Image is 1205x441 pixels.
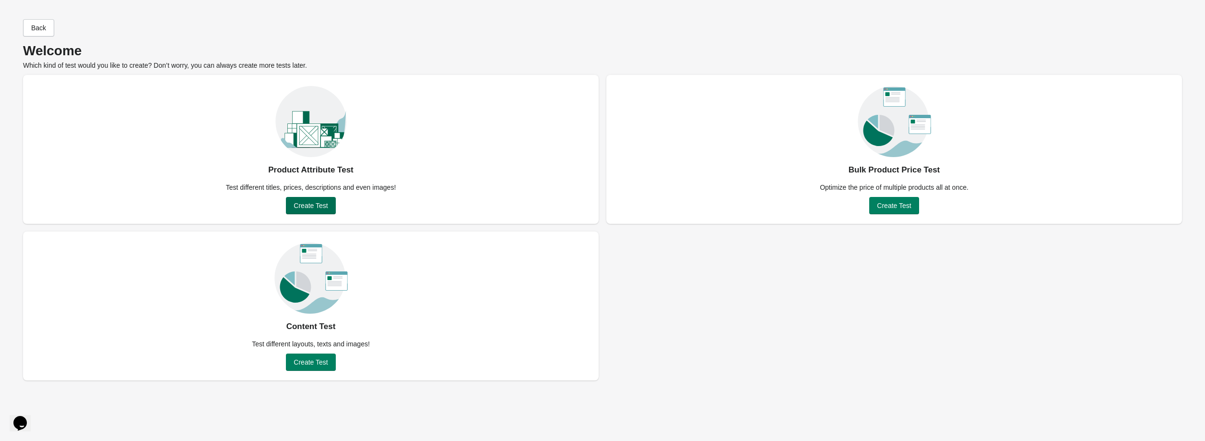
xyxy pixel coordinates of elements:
[869,197,919,214] button: Create Test
[849,162,940,178] div: Bulk Product Price Test
[23,46,1182,56] p: Welcome
[294,202,328,209] span: Create Test
[286,354,335,371] button: Create Test
[268,162,354,178] div: Product Attribute Test
[23,46,1182,70] div: Which kind of test would you like to create? Don’t worry, you can always create more tests later.
[31,24,46,32] span: Back
[246,339,376,349] div: Test different layouts, texts and images!
[23,19,54,37] button: Back
[286,319,336,334] div: Content Test
[220,183,402,192] div: Test different titles, prices, descriptions and even images!
[814,183,974,192] div: Optimize the price of multiple products all at once.
[877,202,911,209] span: Create Test
[10,403,40,431] iframe: chat widget
[286,197,335,214] button: Create Test
[294,358,328,366] span: Create Test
